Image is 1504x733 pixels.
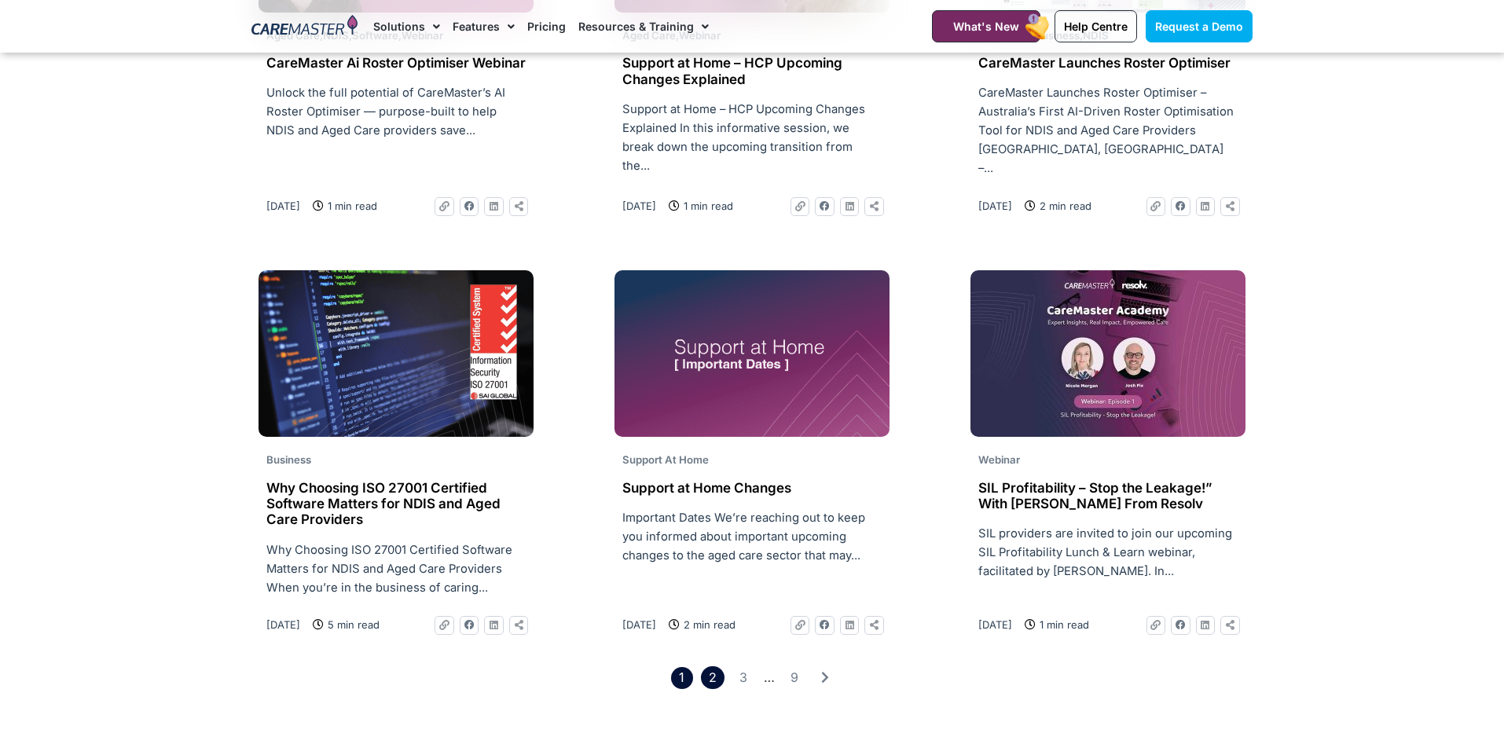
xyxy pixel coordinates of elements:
time: [DATE] [978,200,1012,212]
a: [DATE] [622,616,656,633]
h2: SIL Profitability – Stop the Leakage!” With [PERSON_NAME] From Resolv [978,480,1238,512]
span: Support At Home [622,453,709,466]
time: [DATE] [978,618,1012,631]
a: Request a Demo [1146,10,1253,42]
p: Unlock the full potential of CareMaster’s AI Roster Optimiser — purpose-built to help NDIS and Ag... [266,83,526,140]
span: Request a Demo [1155,20,1243,33]
time: [DATE] [622,618,656,631]
p: Support at Home – HCP Upcoming Changes Explained In this informative session, we break down the u... [622,100,882,175]
a: [DATE] [978,197,1012,214]
a: [DATE] [978,616,1012,633]
img: ISO27001-LOGO [259,270,534,437]
h2: Support at Home Changes [622,480,882,496]
h2: CareMaster Ai Roster Optimiser Webinar [266,55,526,71]
time: [DATE] [266,200,300,212]
a: What's New [932,10,1040,42]
span: Webinar [978,453,1020,466]
time: [DATE] [622,200,656,212]
span: 1 min read [680,197,733,214]
a: 9 [783,666,805,689]
img: youtube [970,270,1245,437]
img: CareMaster Logo [251,15,358,38]
a: [DATE] [266,197,300,214]
a: [DATE] [622,197,656,214]
p: Why Choosing ISO 27001 Certified Software Matters for NDIS and Aged Care Providers When you’re in... [266,541,526,597]
span: 1 [671,667,693,689]
span: 2 min read [1036,197,1091,214]
a: 2 [701,666,724,689]
p: Important Dates We’re reaching out to keep you informed about important upcoming changes to the a... [622,508,882,565]
span: What's New [953,20,1019,33]
h2: Support at Home – HCP Upcoming Changes Explained [622,55,882,87]
span: … [764,669,775,685]
span: 1 min read [1036,616,1089,633]
span: 1 min read [324,197,377,214]
a: 3 [732,666,755,689]
p: CareMaster Launches Roster Optimiser – Australia’s First AI-Driven Roster Optimisation Tool for N... [978,83,1238,178]
span: Help Centre [1064,20,1128,33]
nav: Pagination [249,666,1255,689]
span: 5 min read [324,616,380,633]
h2: Why Choosing ISO 27001 Certified Software Matters for NDIS and Aged Care Providers [266,480,526,528]
a: [DATE] [266,616,300,633]
a: Help Centre [1055,10,1137,42]
span: Business [266,453,311,466]
span: 2 min read [680,616,735,633]
time: [DATE] [266,618,300,631]
p: SIL providers are invited to join our upcoming SIL Profitability Lunch & Learn webinar, facilitat... [978,524,1238,581]
h2: CareMaster Launches Roster Optimiser [978,55,1238,71]
img: support-at-home-key-dates [614,270,890,437]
